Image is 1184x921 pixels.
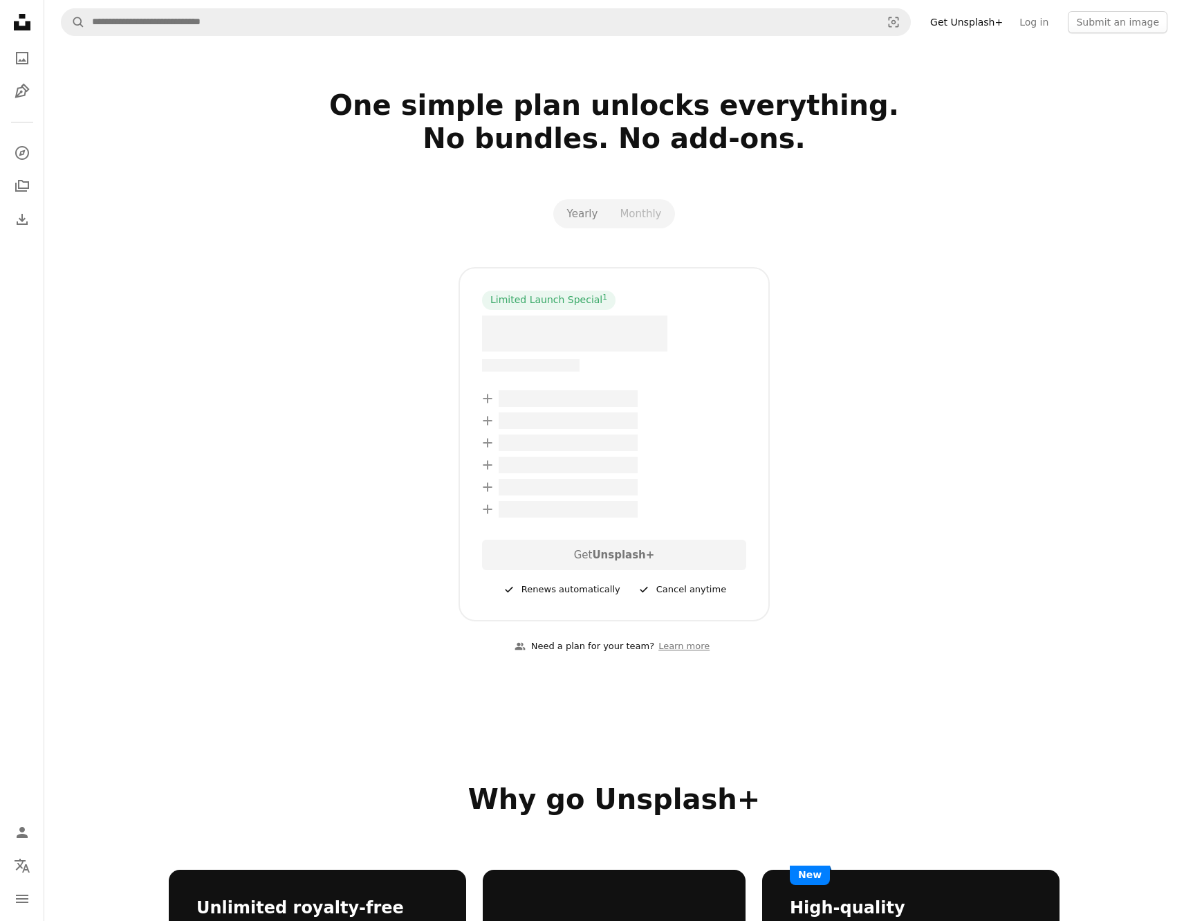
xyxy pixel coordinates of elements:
[499,390,638,407] span: – –––– –––– ––– ––– –––– ––––
[515,639,654,654] div: Need a plan for your team?
[8,77,36,105] a: Illustrations
[8,139,36,167] a: Explore
[8,852,36,879] button: Language
[499,501,638,518] span: – –––– –––– ––– ––– –––– ––––
[8,172,36,200] a: Collections
[609,202,672,226] button: Monthly
[8,885,36,913] button: Menu
[499,479,638,495] span: – –––– –––– ––– ––– –––– ––––
[592,549,654,561] strong: Unsplash+
[499,457,638,473] span: – –––– –––– ––– ––– –––– ––––
[482,291,616,310] div: Limited Launch Special
[482,359,580,372] span: –– –––– –––– –––– ––
[169,783,1060,816] h2: Why go Unsplash+
[637,581,726,598] div: Cancel anytime
[169,89,1060,188] h2: One simple plan unlocks everything. No bundles. No add-ons.
[654,635,714,658] a: Learn more
[62,9,85,35] button: Search Unsplash
[877,9,910,35] button: Visual search
[1011,11,1057,33] a: Log in
[790,866,830,885] span: New
[499,412,638,429] span: – –––– –––– ––– ––– –––– ––––
[8,8,36,39] a: Home — Unsplash
[482,316,667,352] span: – –––– ––––.
[1068,11,1167,33] button: Submit an image
[556,202,609,226] button: Yearly
[922,11,1011,33] a: Get Unsplash+
[8,206,36,233] a: Download History
[61,8,911,36] form: Find visuals sitewide
[482,540,746,570] div: Get
[600,293,610,307] a: 1
[502,581,620,598] div: Renews automatically
[8,819,36,846] a: Log in / Sign up
[8,44,36,72] a: Photos
[499,435,638,451] span: – –––– –––– ––– ––– –––– ––––
[602,293,607,301] sup: 1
